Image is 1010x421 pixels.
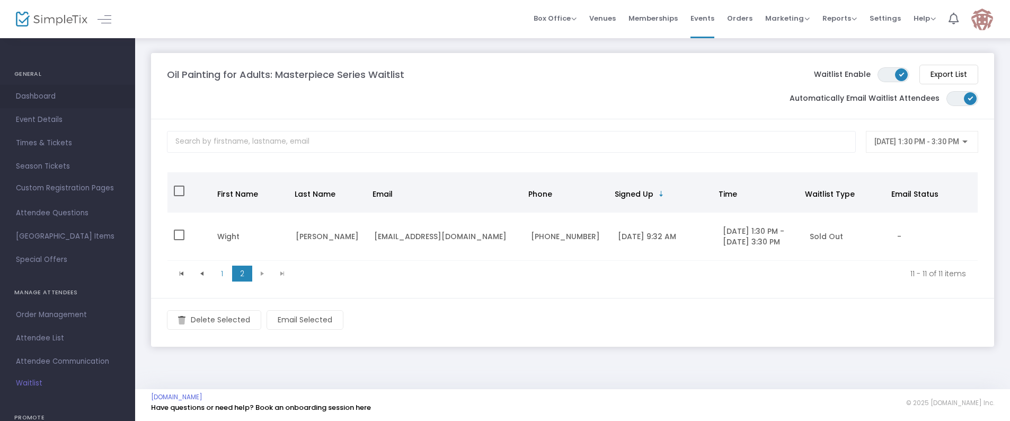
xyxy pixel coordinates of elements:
span: Season Tickets [16,160,119,173]
td: - [891,213,978,261]
th: Time [712,172,799,213]
span: Box Office [534,13,577,23]
span: Dashboard [16,90,119,103]
span: Times & Tickets [16,136,119,150]
div: 8/13/2025 [618,231,710,242]
div: 4 [810,231,884,242]
div: wightfb@gmail.com [374,231,518,242]
a: [DOMAIN_NAME] [151,393,202,401]
span: Go to the first page [172,266,192,282]
span: ON [899,72,904,77]
span: Go to the previous page [192,266,212,282]
div: Boggs [296,231,361,242]
span: Attendee List [16,331,119,345]
span: Go to the previous page [198,269,206,278]
input: Search by firstname, lastname, email [167,131,856,153]
div: Data table [167,172,978,261]
span: Email [373,189,393,199]
span: Reports [822,13,857,23]
span: Orders [727,5,752,32]
span: Marketing [765,13,810,23]
span: © 2025 [DOMAIN_NAME] Inc. [906,399,994,407]
span: Venues [589,5,616,32]
span: Go to the first page [178,269,186,278]
span: Attendee Communication [16,355,119,369]
label: Waitlist Enable [814,69,871,80]
span: Special Offers [16,253,119,267]
label: Automatically Email Waitlist Attendees [790,93,940,104]
span: Page 2 [232,266,252,282]
span: Last Name [295,189,335,199]
th: Email Status [885,172,971,213]
span: Page 1 [212,266,232,282]
a: Have questions or need help? Book an onboarding session here [151,402,371,413]
div: [DATE] 1:30 PM - [DATE] 3:30 PM [723,226,797,247]
span: First Name [217,189,258,199]
h4: MANAGE ATTENDEES [14,282,121,303]
div: 9016346081 [531,231,605,242]
span: Waitlist [16,378,42,389]
span: Custom Registration Pages [16,183,114,194]
kendo-pager-info: 11 - 11 of 11 items [300,268,966,279]
span: Event Details [16,113,119,127]
span: [DATE] 1:30 PM - 3:30 PM [874,137,959,146]
th: Phone [522,172,608,213]
span: Signed Up [615,189,653,199]
span: Help [914,13,936,23]
span: ON [968,95,973,101]
m-button: Export List [919,65,978,84]
span: Attendee Questions [16,206,119,220]
div: Wight [217,231,283,242]
h4: GENERAL [14,64,121,85]
span: Memberships [628,5,678,32]
span: Settings [870,5,901,32]
span: Events [690,5,714,32]
m-panel-title: Oil Painting for Adults: Masterpiece Series Waitlist [167,67,404,82]
th: Waitlist Type [799,172,885,213]
span: Order Management [16,308,119,322]
span: Sortable [657,190,666,198]
span: [GEOGRAPHIC_DATA] Items [16,230,119,243]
